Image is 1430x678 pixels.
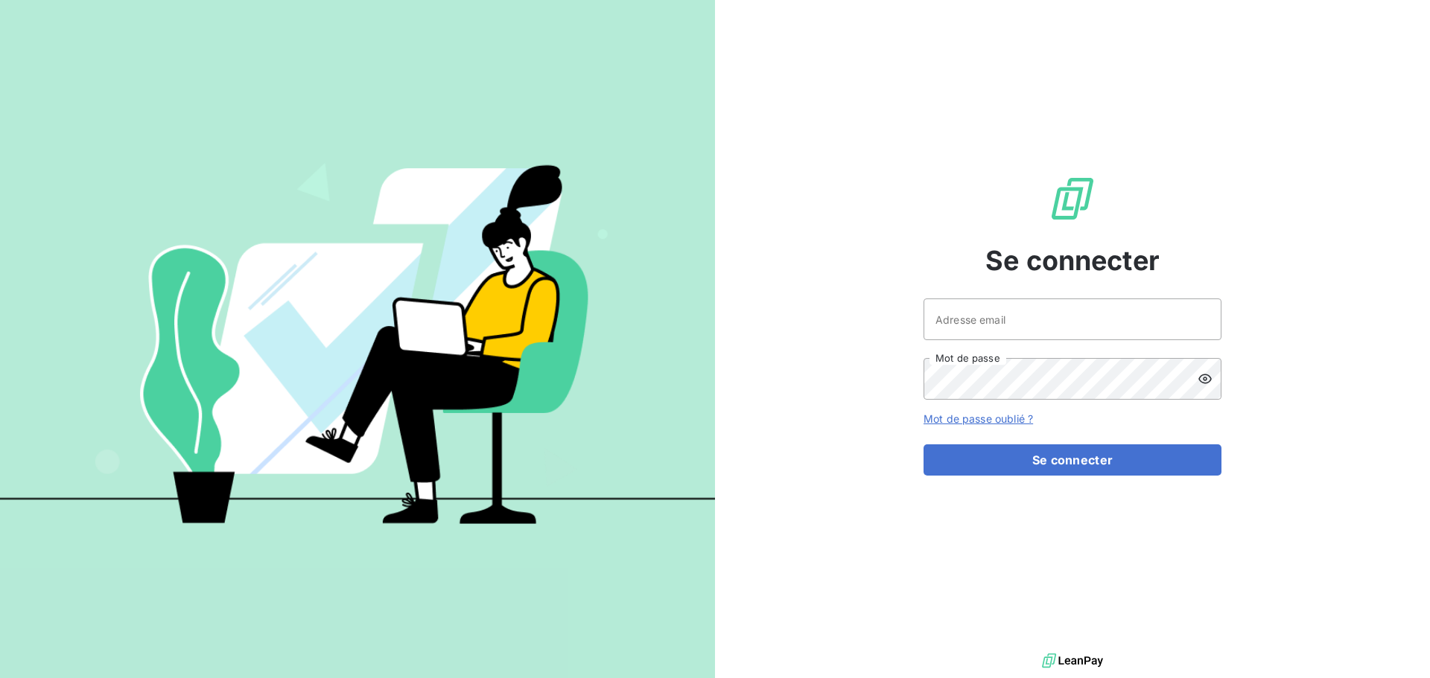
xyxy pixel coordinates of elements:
img: Logo LeanPay [1049,175,1096,223]
input: placeholder [924,298,1221,340]
button: Se connecter [924,444,1221,476]
span: Se connecter [985,240,1160,281]
img: logo [1042,650,1103,672]
a: Mot de passe oublié ? [924,412,1033,425]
